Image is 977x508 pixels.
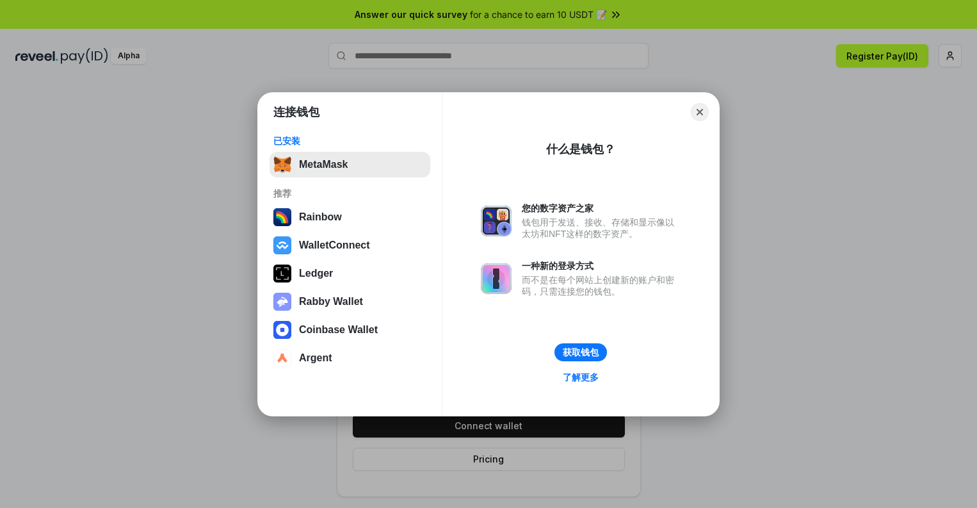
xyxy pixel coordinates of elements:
button: Rabby Wallet [270,289,430,315]
div: 而不是在每个网站上创建新的账户和密码，只需连接您的钱包。 [522,274,681,297]
img: svg+xml,%3Csvg%20xmlns%3D%22http%3A%2F%2Fwww.w3.org%2F2000%2Fsvg%22%20width%3D%2228%22%20height%3... [273,265,291,283]
button: Argent [270,345,430,371]
img: svg+xml,%3Csvg%20xmlns%3D%22http%3A%2F%2Fwww.w3.org%2F2000%2Fsvg%22%20fill%3D%22none%22%20viewBox... [481,206,512,236]
img: svg+xml,%3Csvg%20width%3D%2228%22%20height%3D%2228%22%20viewBox%3D%220%200%2028%2028%22%20fill%3D... [273,236,291,254]
div: 已安装 [273,135,426,147]
div: Rabby Wallet [299,296,363,307]
img: svg+xml,%3Csvg%20width%3D%22120%22%20height%3D%22120%22%20viewBox%3D%220%200%20120%20120%22%20fil... [273,208,291,226]
div: Rainbow [299,211,342,223]
img: svg+xml,%3Csvg%20width%3D%2228%22%20height%3D%2228%22%20viewBox%3D%220%200%2028%2028%22%20fill%3D... [273,321,291,339]
div: 一种新的登录方式 [522,260,681,272]
div: 了解更多 [563,372,599,383]
button: MetaMask [270,152,430,177]
button: WalletConnect [270,233,430,258]
button: 获取钱包 [554,343,607,361]
img: svg+xml,%3Csvg%20xmlns%3D%22http%3A%2F%2Fwww.w3.org%2F2000%2Fsvg%22%20fill%3D%22none%22%20viewBox... [273,293,291,311]
h1: 连接钱包 [273,104,319,120]
button: Ledger [270,261,430,286]
img: svg+xml,%3Csvg%20width%3D%2228%22%20height%3D%2228%22%20viewBox%3D%220%200%2028%2028%22%20fill%3D... [273,349,291,367]
div: 您的数字资产之家 [522,202,681,214]
div: Argent [299,352,332,364]
div: Ledger [299,268,333,279]
div: 推荐 [273,188,426,199]
div: 钱包用于发送、接收、存储和显示像以太坊和NFT这样的数字资产。 [522,217,681,240]
a: 了解更多 [555,369,606,386]
img: svg+xml,%3Csvg%20xmlns%3D%22http%3A%2F%2Fwww.w3.org%2F2000%2Fsvg%22%20fill%3D%22none%22%20viewBox... [481,263,512,294]
button: Rainbow [270,204,430,230]
div: WalletConnect [299,240,370,251]
img: svg+xml,%3Csvg%20fill%3D%22none%22%20height%3D%2233%22%20viewBox%3D%220%200%2035%2033%22%20width%... [273,156,291,174]
div: MetaMask [299,159,348,170]
button: Coinbase Wallet [270,317,430,343]
button: Close [691,103,709,121]
div: 获取钱包 [563,347,599,358]
div: 什么是钱包？ [546,142,615,157]
div: Coinbase Wallet [299,324,378,336]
